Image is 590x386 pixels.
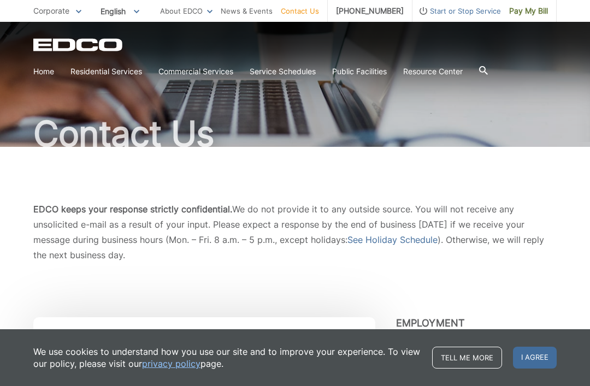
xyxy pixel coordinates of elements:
[70,66,142,78] a: Residential Services
[33,346,421,370] p: We use cookies to understand how you use our site and to improve your experience. To view our pol...
[142,358,200,370] a: privacy policy
[92,2,147,20] span: English
[347,232,438,247] a: See Holiday Schedule
[158,66,233,78] a: Commercial Services
[221,5,273,17] a: News & Events
[33,204,232,215] b: EDCO keeps your response strictly confidential.
[160,5,213,17] a: About EDCO
[403,66,463,78] a: Resource Center
[432,347,502,369] a: Tell me more
[509,5,548,17] span: Pay My Bill
[33,201,557,263] p: We do not provide it to any outside source. You will not receive any unsolicited e-mail as a resu...
[250,66,316,78] a: Service Schedules
[396,317,557,329] h3: Employment
[33,38,124,51] a: EDCD logo. Return to the homepage.
[281,5,319,17] a: Contact Us
[33,6,69,15] span: Corporate
[33,116,557,151] h1: Contact Us
[332,66,387,78] a: Public Facilities
[33,66,54,78] a: Home
[513,347,557,369] span: I agree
